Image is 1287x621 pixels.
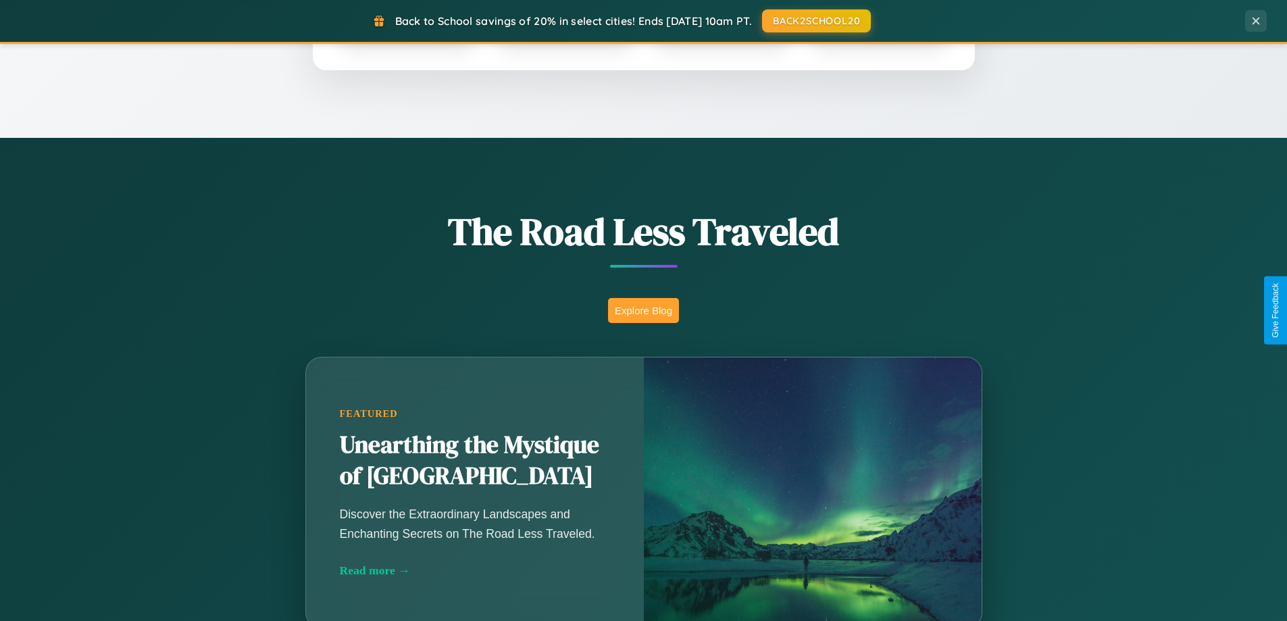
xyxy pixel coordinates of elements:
[1271,283,1280,338] div: Give Feedback
[762,9,871,32] button: BACK2SCHOOL20
[340,408,610,420] div: Featured
[238,205,1049,257] h1: The Road Less Traveled
[340,505,610,543] p: Discover the Extraordinary Landscapes and Enchanting Secrets on The Road Less Traveled.
[340,430,610,492] h2: Unearthing the Mystique of [GEOGRAPHIC_DATA]
[340,564,610,578] div: Read more →
[608,298,679,323] button: Explore Blog
[395,14,752,28] span: Back to School savings of 20% in select cities! Ends [DATE] 10am PT.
